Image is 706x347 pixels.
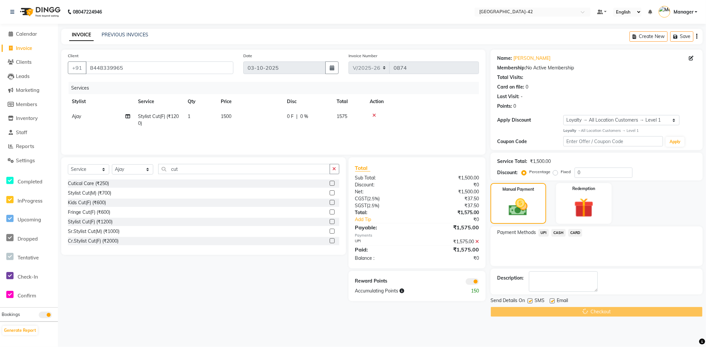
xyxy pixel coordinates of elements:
span: Invoice [16,45,32,51]
a: Inventory [2,115,56,122]
div: Stylist Cut(F) (₹1200) [68,218,113,225]
a: Members [2,101,56,108]
div: ₹1,575.00 [417,246,484,253]
a: Add Tip [350,216,428,223]
div: 0 [526,84,528,91]
div: Net: [350,188,417,195]
a: [PERSON_NAME] [513,55,550,62]
span: Email [557,297,568,305]
span: 1 [188,113,190,119]
span: Send Details On [491,297,525,305]
label: Percentage [529,169,550,175]
span: SMS [535,297,544,305]
div: All Location Customers → Level 1 [563,128,696,134]
span: Members [16,101,37,107]
span: Check-In [18,274,38,280]
div: Payable: [350,223,417,231]
a: Leads [2,73,56,80]
div: Discount: [350,181,417,188]
label: Redemption [572,186,595,192]
div: Coupon Code [497,138,563,145]
label: Manual Payment [502,186,534,192]
div: ₹0 [428,216,484,223]
span: Stylist Cut(F) (₹1200) [138,113,179,126]
a: Calendar [2,30,56,38]
div: ₹37.50 [417,202,484,209]
div: ₹1,575.00 [417,223,484,231]
th: Price [217,94,283,109]
a: Settings [2,157,56,165]
span: Settings [16,157,35,164]
div: No Active Membership [497,64,696,71]
div: Kids Cut(F) (₹600) [68,199,106,206]
div: ( ) [350,202,417,209]
a: Marketing [2,87,56,94]
span: Leads [16,73,29,79]
strong: Loyalty → [563,128,581,133]
th: Action [366,94,479,109]
span: InProgress [18,198,42,204]
div: Services [69,82,484,94]
label: Invoice Number [349,53,377,59]
div: Card on file: [497,84,524,91]
a: Invoice [2,45,56,52]
div: Paid: [350,246,417,253]
span: 2.5% [368,203,378,208]
input: Enter Offer / Coupon Code [563,136,663,146]
div: Last Visit: [497,93,519,100]
th: Disc [283,94,333,109]
div: Sub Total: [350,174,417,181]
span: Staff [16,129,27,135]
span: Calendar [16,31,37,37]
div: Accumulating Points [350,288,450,294]
span: Confirm [18,292,36,299]
span: Bookings [2,312,20,317]
span: Dropped [18,236,38,242]
label: Date [243,53,252,59]
span: Tentative [18,254,39,261]
span: Manager [674,9,693,16]
div: ₹1,500.00 [417,188,484,195]
div: Service Total: [497,158,527,165]
a: Staff [2,129,56,136]
span: 2.5% [369,196,379,201]
button: Save [670,31,693,42]
a: INVOICE [69,29,94,41]
th: Total [333,94,366,109]
button: Create New [630,31,668,42]
span: SGST [355,203,367,209]
span: Marketing [16,87,39,93]
div: Description: [497,275,524,282]
div: Cr.Stylist Cut(F) (₹2000) [68,238,118,245]
div: Points: [497,103,512,110]
div: ₹0 [417,181,484,188]
div: ₹1,575.00 [417,238,484,245]
label: Client [68,53,78,59]
div: ₹1,575.00 [417,209,484,216]
div: Stylist Cut(M) (₹700) [68,190,111,197]
button: Apply [666,137,684,147]
div: Discount: [497,169,518,176]
img: Manager [659,6,670,18]
input: Search or Scan [158,164,330,174]
span: Reports [16,143,34,149]
span: 0 F [287,113,294,120]
a: Reports [2,143,56,150]
button: Generate Report [2,326,38,335]
span: Clients [16,59,31,65]
th: Stylist [68,94,134,109]
button: +91 [68,61,86,74]
div: Balance : [350,255,417,262]
div: Apply Discount [497,117,563,124]
div: Payments [355,233,479,238]
div: Membership: [497,64,526,71]
div: 0 [513,103,516,110]
label: Fixed [561,169,571,175]
span: 1575 [337,113,347,119]
a: Clients [2,58,56,66]
input: Search by Name/Mobile/Email/Code [86,61,233,74]
div: Cutical Care (₹250) [68,180,109,187]
div: Total: [350,209,417,216]
div: ₹0 [417,255,484,262]
span: Total [355,165,370,172]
